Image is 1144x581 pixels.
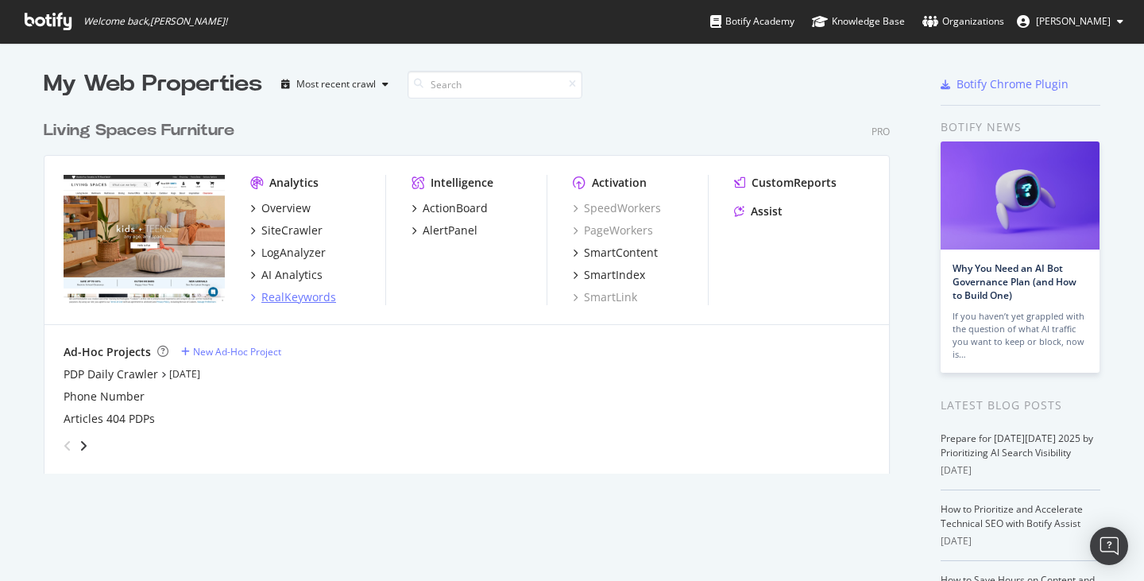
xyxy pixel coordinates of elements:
a: SmartIndex [573,267,645,283]
div: Latest Blog Posts [941,397,1100,414]
a: AI Analytics [250,267,323,283]
div: Botify news [941,118,1100,136]
a: SiteCrawler [250,223,323,238]
a: SmartLink [573,289,637,305]
a: Assist [734,203,783,219]
div: grid [44,100,902,474]
a: ActionBoard [412,200,488,216]
a: Overview [250,200,311,216]
div: Analytics [269,175,319,191]
a: LogAnalyzer [250,245,326,261]
button: Most recent crawl [275,72,395,97]
div: Overview [261,200,311,216]
div: If you haven’t yet grappled with the question of what AI traffic you want to keep or block, now is… [953,310,1088,361]
div: Intelligence [431,175,493,191]
div: Pro [872,125,890,138]
div: SmartIndex [584,267,645,283]
img: livingspaces.com [64,175,225,304]
div: LogAnalyzer [261,245,326,261]
a: Prepare for [DATE][DATE] 2025 by Prioritizing AI Search Visibility [941,432,1093,459]
div: Living Spaces Furniture [44,119,234,142]
div: Organizations [922,14,1004,29]
div: angle-right [78,438,89,454]
div: Open Intercom Messenger [1090,527,1128,565]
button: [PERSON_NAME] [1004,9,1136,34]
a: How to Prioritize and Accelerate Technical SEO with Botify Assist [941,502,1083,530]
a: Why You Need an AI Bot Governance Plan (and How to Build One) [953,261,1076,302]
a: Botify Chrome Plugin [941,76,1069,92]
a: New Ad-Hoc Project [181,345,281,358]
a: [DATE] [169,367,200,381]
a: CustomReports [734,175,837,191]
div: New Ad-Hoc Project [193,345,281,358]
span: Elizabeth Garcia [1036,14,1111,28]
div: RealKeywords [261,289,336,305]
a: RealKeywords [250,289,336,305]
span: Welcome back, [PERSON_NAME] ! [83,15,227,28]
a: AlertPanel [412,223,477,238]
div: Botify Chrome Plugin [957,76,1069,92]
div: Ad-Hoc Projects [64,344,151,360]
a: Articles 404 PDPs [64,411,155,427]
div: Activation [592,175,647,191]
a: PageWorkers [573,223,653,238]
div: Knowledge Base [812,14,905,29]
div: My Web Properties [44,68,262,100]
div: AI Analytics [261,267,323,283]
div: ActionBoard [423,200,488,216]
a: SmartContent [573,245,658,261]
img: Why You Need an AI Bot Governance Plan (and How to Build One) [941,141,1100,250]
a: Phone Number [64,389,145,405]
div: Most recent crawl [296,79,376,89]
div: Assist [751,203,783,219]
div: angle-left [57,433,78,459]
input: Search [408,71,582,99]
div: [DATE] [941,463,1100,478]
div: AlertPanel [423,223,477,238]
a: Living Spaces Furniture [44,119,241,142]
div: CustomReports [752,175,837,191]
div: Botify Academy [710,14,794,29]
a: PDP Daily Crawler [64,366,158,382]
div: SmartContent [584,245,658,261]
a: SpeedWorkers [573,200,661,216]
div: SiteCrawler [261,223,323,238]
div: [DATE] [941,534,1100,548]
